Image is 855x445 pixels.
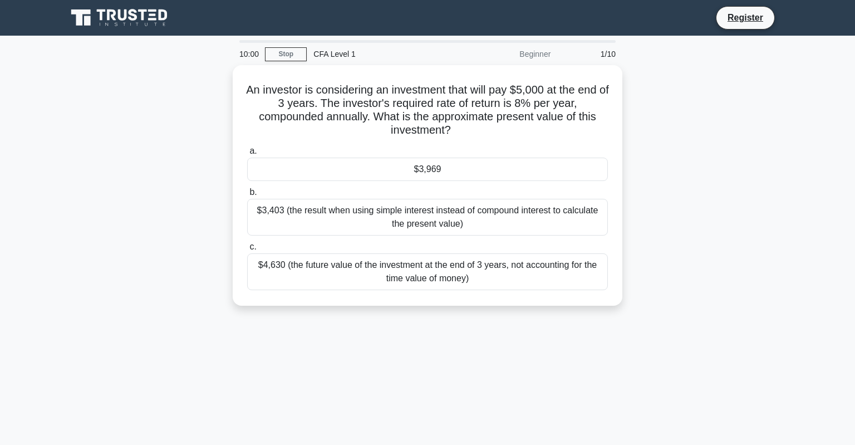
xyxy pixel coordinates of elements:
[249,146,257,155] span: a.
[247,253,608,290] div: $4,630 (the future value of the investment at the end of 3 years, not accounting for the time val...
[249,187,257,197] span: b.
[247,199,608,236] div: $3,403 (the result when using simple interest instead of compound interest to calculate the prese...
[557,43,622,65] div: 1/10
[721,11,770,25] a: Register
[246,83,609,138] h5: An investor is considering an investment that will pay $5,000 at the end of 3 years. The investor...
[233,43,265,65] div: 10:00
[460,43,557,65] div: Beginner
[249,242,256,251] span: c.
[247,158,608,181] div: $3,969
[265,47,307,61] a: Stop
[307,43,460,65] div: CFA Level 1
